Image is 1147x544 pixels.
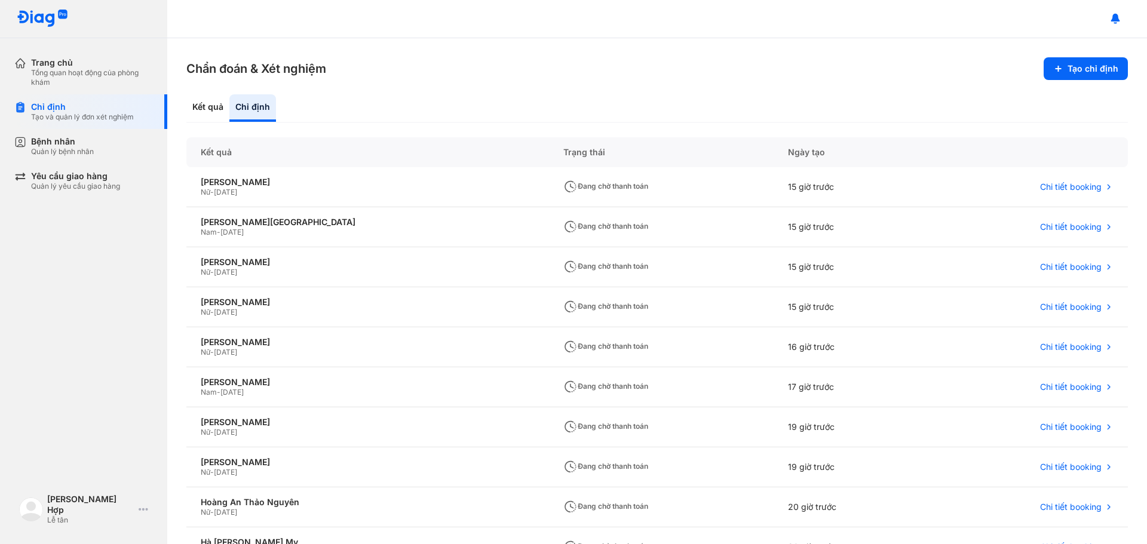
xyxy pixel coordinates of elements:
[1040,502,1102,512] span: Chi tiết booking
[220,388,244,397] span: [DATE]
[201,257,535,268] div: [PERSON_NAME]
[214,508,237,517] span: [DATE]
[201,188,210,196] span: Nữ
[186,137,549,167] div: Kết quả
[47,515,134,525] div: Lễ tân
[201,497,535,508] div: Hoàng An Thảo Nguyên
[210,268,214,276] span: -
[774,327,926,367] div: 16 giờ trước
[31,112,134,122] div: Tạo và quản lý đơn xét nghiệm
[774,367,926,407] div: 17 giờ trước
[201,457,535,468] div: [PERSON_NAME]
[31,136,94,147] div: Bệnh nhân
[1040,222,1102,232] span: Chi tiết booking
[217,228,220,236] span: -
[210,428,214,437] span: -
[210,348,214,356] span: -
[774,447,926,487] div: 19 giờ trước
[563,182,648,190] span: Đang chờ thanh toán
[210,508,214,517] span: -
[201,388,217,397] span: Nam
[774,487,926,527] div: 20 giờ trước
[186,60,326,77] h3: Chẩn đoán & Xét nghiệm
[549,137,774,167] div: Trạng thái
[563,502,648,511] span: Đang chờ thanh toán
[201,417,535,428] div: [PERSON_NAME]
[774,247,926,287] div: 15 giờ trước
[774,407,926,447] div: 19 giờ trước
[31,68,153,87] div: Tổng quan hoạt động của phòng khám
[774,287,926,327] div: 15 giờ trước
[201,348,210,356] span: Nữ
[47,494,134,515] div: [PERSON_NAME] Hợp
[201,428,210,437] span: Nữ
[214,268,237,276] span: [DATE]
[210,308,214,316] span: -
[214,308,237,316] span: [DATE]
[201,177,535,188] div: [PERSON_NAME]
[1040,302,1102,312] span: Chi tiết booking
[201,228,217,236] span: Nam
[217,388,220,397] span: -
[229,94,276,122] div: Chỉ định
[563,382,648,391] span: Đang chờ thanh toán
[31,102,134,112] div: Chỉ định
[17,10,68,28] img: logo
[563,262,648,271] span: Đang chờ thanh toán
[214,468,237,477] span: [DATE]
[1044,57,1128,80] button: Tạo chỉ định
[201,217,535,228] div: [PERSON_NAME][GEOGRAPHIC_DATA]
[1040,342,1102,352] span: Chi tiết booking
[563,462,648,471] span: Đang chờ thanh toán
[19,497,43,521] img: logo
[774,137,926,167] div: Ngày tạo
[1040,262,1102,272] span: Chi tiết booking
[1040,422,1102,432] span: Chi tiết booking
[201,377,535,388] div: [PERSON_NAME]
[214,348,237,356] span: [DATE]
[774,167,926,207] div: 15 giờ trước
[563,222,648,230] span: Đang chờ thanh toán
[210,468,214,477] span: -
[201,297,535,308] div: [PERSON_NAME]
[563,302,648,311] span: Đang chờ thanh toán
[1040,182,1102,192] span: Chi tiết booking
[31,57,153,68] div: Trang chủ
[201,508,210,517] span: Nữ
[214,428,237,437] span: [DATE]
[214,188,237,196] span: [DATE]
[201,268,210,276] span: Nữ
[1040,462,1102,472] span: Chi tiết booking
[31,171,120,182] div: Yêu cầu giao hàng
[31,182,120,191] div: Quản lý yêu cầu giao hàng
[220,228,244,236] span: [DATE]
[210,188,214,196] span: -
[774,207,926,247] div: 15 giờ trước
[563,342,648,351] span: Đang chờ thanh toán
[201,468,210,477] span: Nữ
[563,422,648,431] span: Đang chờ thanh toán
[31,147,94,156] div: Quản lý bệnh nhân
[201,308,210,316] span: Nữ
[1040,382,1102,392] span: Chi tiết booking
[186,94,229,122] div: Kết quả
[201,337,535,348] div: [PERSON_NAME]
